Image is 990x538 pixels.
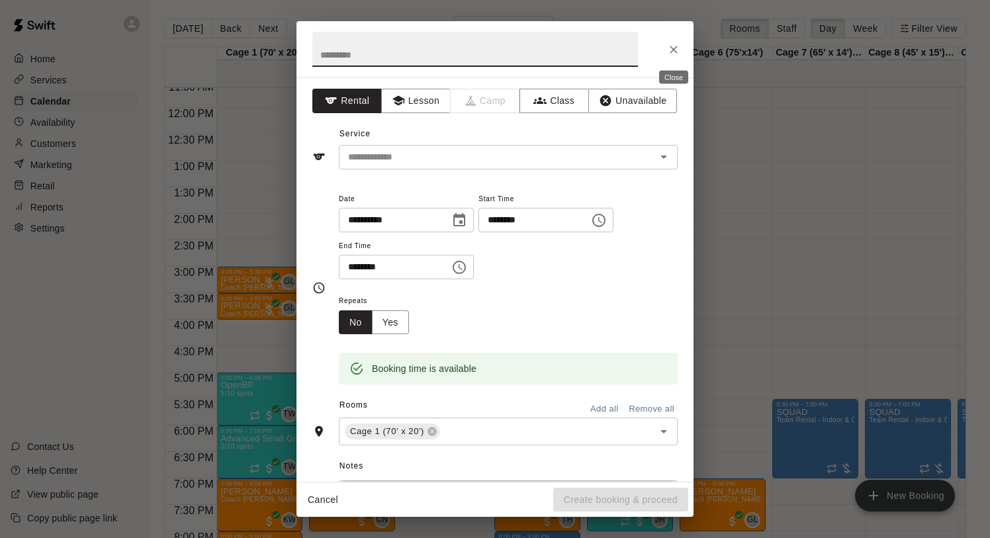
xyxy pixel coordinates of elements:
[339,400,368,410] span: Rooms
[339,310,409,335] div: outlined button group
[339,238,474,255] span: End Time
[446,207,472,234] button: Choose date, selected date is Aug 20, 2025
[625,399,678,420] button: Remove all
[654,148,673,166] button: Open
[312,89,382,113] button: Rental
[654,422,673,441] button: Open
[583,399,625,420] button: Add all
[339,310,373,335] button: No
[451,89,520,113] span: Camps can only be created in the Services page
[339,129,371,138] span: Service
[659,71,688,84] div: Close
[302,488,344,512] button: Cancel
[339,292,420,310] span: Repeats
[446,254,472,281] button: Choose time, selected time is 4:15 PM
[478,191,613,208] span: Start Time
[312,150,326,163] svg: Service
[372,310,409,335] button: Yes
[586,207,612,234] button: Choose time, selected time is 4:00 PM
[519,89,589,113] button: Class
[662,38,686,62] button: Close
[312,425,326,438] svg: Rooms
[345,425,429,438] span: Cage 1 (70' x 20')
[312,281,326,294] svg: Timing
[345,424,440,439] div: Cage 1 (70' x 20')
[381,89,451,113] button: Lesson
[372,357,476,381] div: Booking time is available
[339,191,474,208] span: Date
[588,89,677,113] button: Unavailable
[339,456,678,477] span: Notes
